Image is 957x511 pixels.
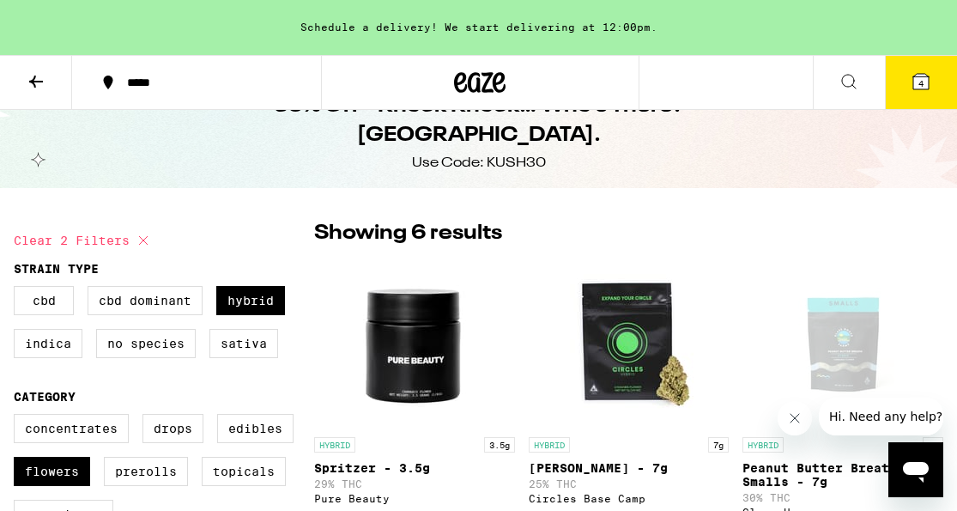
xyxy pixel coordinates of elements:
[14,286,74,315] label: CBD
[529,461,730,475] p: [PERSON_NAME] - 7g
[314,461,515,475] p: Spritzer - 3.5g
[14,329,82,358] label: Indica
[202,457,286,486] label: Topicals
[209,329,278,358] label: Sativa
[314,219,502,248] p: Showing 6 results
[742,461,943,489] p: Peanut Butter Breath Smalls - 7g
[329,257,500,429] img: Pure Beauty - Spritzer - 3.5g
[88,286,203,315] label: CBD Dominant
[885,56,957,109] button: 4
[529,478,730,490] p: 25% THC
[314,478,515,490] p: 29% THC
[742,492,943,503] p: 30% THC
[923,437,943,453] p: 7g
[708,437,729,453] p: 7g
[412,154,546,173] div: Use Code: KUSH30
[14,219,154,262] button: Clear 2 filters
[14,390,76,404] legend: Category
[888,442,943,497] iframe: Button to launch messaging window
[742,437,784,453] p: HYBRID
[14,262,99,276] legend: Strain Type
[529,437,570,453] p: HYBRID
[314,437,355,453] p: HYBRID
[14,457,90,486] label: Flowers
[778,401,812,435] iframe: Close message
[529,493,730,504] div: Circles Base Camp
[542,257,714,429] img: Circles Base Camp - Banana Bliss - 7g
[314,493,515,504] div: Pure Beauty
[217,414,294,443] label: Edibles
[167,92,791,150] h1: 30% Off - Knock Knock… Who’s There? [GEOGRAPHIC_DATA].
[14,414,129,443] label: Concentrates
[819,398,943,435] iframe: Message from company
[484,437,515,453] p: 3.5g
[104,457,188,486] label: Prerolls
[96,329,196,358] label: No Species
[918,78,924,88] span: 4
[142,414,203,443] label: Drops
[216,286,285,315] label: Hybrid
